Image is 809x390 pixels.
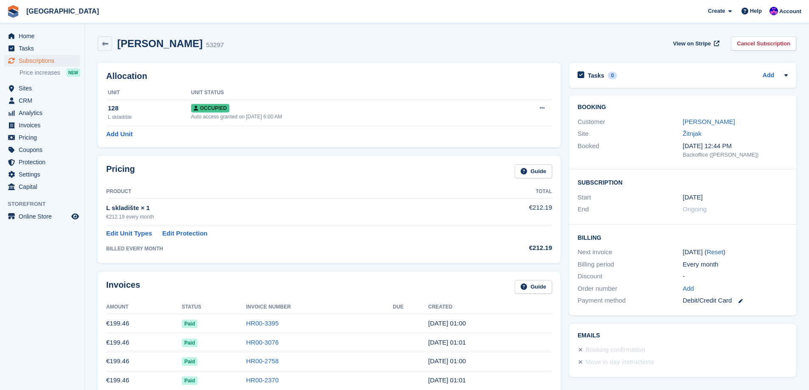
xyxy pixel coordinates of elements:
span: View on Stripe [673,39,711,48]
div: Order number [578,284,682,294]
a: Reset [707,248,723,255]
a: Cancel Subscription [731,36,796,51]
span: Online Store [19,210,70,222]
a: menu [4,30,80,42]
div: Move in day instructions [586,357,654,368]
a: menu [4,95,80,107]
div: BILLED EVERY MONTH [106,245,470,253]
span: Subscriptions [19,55,70,67]
th: Due [393,300,428,314]
span: Capital [19,181,70,193]
a: Guide [515,280,552,294]
a: HR00-3076 [246,339,279,346]
div: Backoffice ([PERSON_NAME]) [683,151,788,159]
div: Debit/Credit Card [683,296,788,306]
th: Status [182,300,246,314]
time: 2025-07-30 23:00:38 UTC [428,320,466,327]
span: CRM [19,95,70,107]
div: 128 [108,104,191,113]
span: Tasks [19,42,70,54]
a: Edit Protection [162,229,208,238]
div: €212.19 [470,243,552,253]
div: Auto access granted on [DATE] 6:00 AM [191,113,493,121]
div: Next invoice [578,247,682,257]
span: Protection [19,156,70,168]
span: Coupons [19,144,70,156]
h2: Invoices [106,280,140,294]
a: HR00-2370 [246,376,279,384]
div: L skladište × 1 [106,203,470,213]
td: €199.46 [106,352,182,371]
a: [PERSON_NAME] [683,118,735,125]
a: menu [4,156,80,168]
th: Invoice Number [246,300,393,314]
div: Payment method [578,296,682,306]
span: Occupied [191,104,229,112]
a: [GEOGRAPHIC_DATA] [23,4,102,18]
span: Paid [182,339,197,347]
a: menu [4,181,80,193]
time: 2025-06-30 23:01:42 UTC [428,339,466,346]
a: HR00-3395 [246,320,279,327]
h2: Tasks [588,72,604,79]
span: Paid [182,320,197,328]
td: €212.19 [470,198,552,225]
span: Paid [182,357,197,366]
div: Billing period [578,260,682,269]
a: Edit Unit Types [106,229,152,238]
span: Storefront [8,200,85,208]
span: Pricing [19,132,70,143]
time: 2025-05-30 23:00:38 UTC [428,357,466,365]
h2: Emails [578,332,788,339]
img: Ivan Gačić [770,7,778,15]
h2: Billing [578,233,788,241]
h2: Subscription [578,178,788,186]
div: L skladište [108,113,191,121]
a: menu [4,42,80,54]
a: menu [4,132,80,143]
div: Customer [578,117,682,127]
span: Settings [19,168,70,180]
a: menu [4,82,80,94]
td: €199.46 [106,333,182,352]
div: 0 [608,72,617,79]
div: Every month [683,260,788,269]
span: Account [779,7,801,16]
span: Invoices [19,119,70,131]
a: View on Stripe [670,36,721,51]
div: [DATE] 12:44 PM [683,141,788,151]
a: menu [4,107,80,119]
img: stora-icon-8386f47178a22dfd0bd8f6a31ec36ba5ce8667c1dd55bd0f319d3a0aa187defe.svg [7,5,20,18]
a: HR00-2758 [246,357,279,365]
a: Preview store [70,211,80,222]
a: Price increases NEW [20,68,80,77]
span: Create [708,7,725,15]
a: menu [4,55,80,67]
a: Guide [515,164,552,178]
a: menu [4,168,80,180]
a: Add [683,284,694,294]
span: Paid [182,376,197,385]
div: 53297 [206,40,224,50]
span: Analytics [19,107,70,119]
div: Discount [578,272,682,281]
div: €212.19 every month [106,213,470,221]
a: Žitnjak [683,130,702,137]
div: Site [578,129,682,139]
div: Start [578,193,682,202]
th: Created [428,300,552,314]
time: 2025-04-30 23:01:11 UTC [428,376,466,384]
h2: Allocation [106,71,552,81]
th: Unit Status [191,86,493,100]
h2: [PERSON_NAME] [117,38,203,49]
div: - [683,272,788,281]
div: [DATE] ( ) [683,247,788,257]
th: Amount [106,300,182,314]
div: Booking confirmation [586,345,645,355]
a: menu [4,119,80,131]
span: Price increases [20,69,60,77]
div: End [578,205,682,214]
a: menu [4,144,80,156]
span: Ongoing [683,205,707,213]
td: €199.46 [106,314,182,333]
